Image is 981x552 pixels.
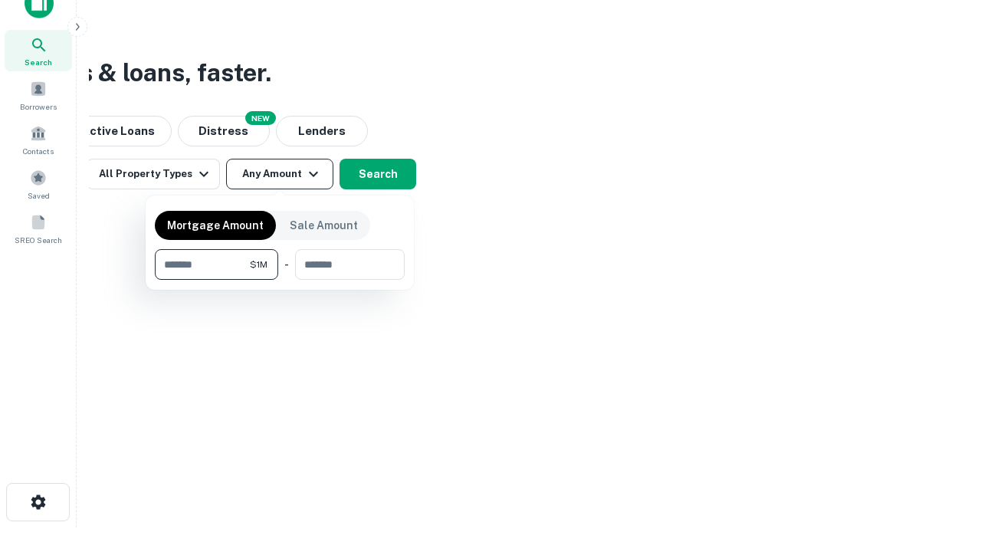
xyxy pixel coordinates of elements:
iframe: Chat Widget [904,429,981,503]
span: $1M [250,258,267,271]
p: Sale Amount [290,217,358,234]
div: - [284,249,289,280]
p: Mortgage Amount [167,217,264,234]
